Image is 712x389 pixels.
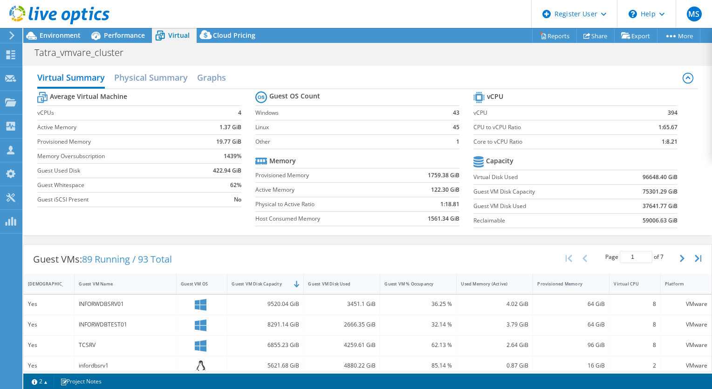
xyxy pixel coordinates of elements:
[255,185,396,194] label: Active Memory
[384,320,452,330] div: 32.14 %
[643,173,678,182] b: 96648.40 GiB
[605,251,664,263] span: Page of
[37,108,192,118] label: vCPUs
[37,68,105,89] h2: Virtual Summary
[30,48,138,58] h1: Tatra_vmvare_cluster
[537,361,605,371] div: 16 GiB
[232,340,299,350] div: 6855.23 GiB
[37,137,192,146] label: Provisioned Memory
[428,214,459,223] b: 1561.34 GiB
[54,375,108,387] a: Project Notes
[660,253,664,261] span: 7
[473,108,624,118] label: vCPU
[473,187,607,196] label: Guest VM Disk Capacity
[620,251,652,263] input: jump to page
[104,31,145,40] span: Performance
[456,137,459,146] b: 1
[665,299,707,309] div: VMware
[28,361,70,371] div: Yes
[197,68,226,87] h2: Graphs
[114,68,188,87] h2: Physical Summary
[37,181,192,190] label: Guest Whitespace
[232,320,299,330] div: 8291.14 GiB
[28,281,59,287] div: [DEMOGRAPHIC_DATA]
[537,340,605,350] div: 96 GiB
[473,201,607,211] label: Guest VM Disk Used
[308,320,376,330] div: 2666.35 GiB
[79,299,172,309] div: INFORWDBSRV01
[665,340,707,350] div: VMware
[576,28,615,43] a: Share
[665,361,707,371] div: VMware
[473,137,624,146] label: Core to vCPU Ratio
[37,195,192,204] label: Guest iSCSI Present
[431,185,459,194] b: 122.30 GiB
[643,187,678,196] b: 75301.29 GiB
[79,320,172,330] div: INFORWDBTEST01
[234,195,241,204] b: No
[79,340,172,350] div: TCSRV
[24,245,181,274] div: Guest VMs:
[216,137,241,146] b: 19.77 GiB
[213,166,241,175] b: 422.94 GiB
[537,299,605,309] div: 64 GiB
[238,108,241,118] b: 4
[614,281,644,287] div: Virtual CPU
[537,281,594,287] div: Provisioned Memory
[384,299,452,309] div: 36.25 %
[224,152,241,161] b: 1439%
[487,92,503,101] b: vCPU
[213,31,255,40] span: Cloud Pricing
[230,181,241,190] b: 62%
[440,200,459,209] b: 1:18.81
[453,123,459,132] b: 45
[28,340,70,350] div: Yes
[461,299,528,309] div: 4.02 GiB
[537,320,605,330] div: 64 GiB
[665,320,707,330] div: VMware
[461,281,517,287] div: Used Memory (Active)
[181,281,212,287] div: Guest VM OS
[219,123,241,132] b: 1.37 GiB
[384,340,452,350] div: 62.13 %
[614,28,657,43] a: Export
[255,214,396,223] label: Host Consumed Memory
[232,281,288,287] div: Guest VM Disk Capacity
[473,216,607,225] label: Reclaimable
[269,91,320,101] b: Guest OS Count
[668,108,678,118] b: 394
[614,340,656,350] div: 8
[308,361,376,371] div: 4880.22 GiB
[40,31,81,40] span: Environment
[255,123,441,132] label: Linux
[28,299,70,309] div: Yes
[308,340,376,350] div: 4259.61 GiB
[37,166,192,175] label: Guest Used Disk
[79,361,172,371] div: infordbsrv1
[269,156,296,166] b: Memory
[643,201,678,211] b: 37641.77 GiB
[79,281,161,287] div: Guest VM Name
[37,152,192,161] label: Memory Oversubscription
[658,123,678,132] b: 1:65.67
[232,299,299,309] div: 9520.04 GiB
[461,340,528,350] div: 2.64 GiB
[428,171,459,180] b: 1759.38 GiB
[255,200,396,209] label: Physical to Active Ratio
[486,156,513,166] b: Capacity
[614,361,656,371] div: 2
[384,361,452,371] div: 85.14 %
[532,28,577,43] a: Reports
[473,173,607,182] label: Virtual Disk Used
[37,123,192,132] label: Active Memory
[461,320,528,330] div: 3.79 GiB
[28,320,70,330] div: Yes
[232,361,299,371] div: 5621.68 GiB
[453,108,459,118] b: 43
[308,299,376,309] div: 3451.1 GiB
[82,253,172,265] span: 89 Running / 93 Total
[665,281,696,287] div: Platform
[50,92,127,101] b: Average Virtual Machine
[255,108,441,118] label: Windows
[657,28,700,43] a: More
